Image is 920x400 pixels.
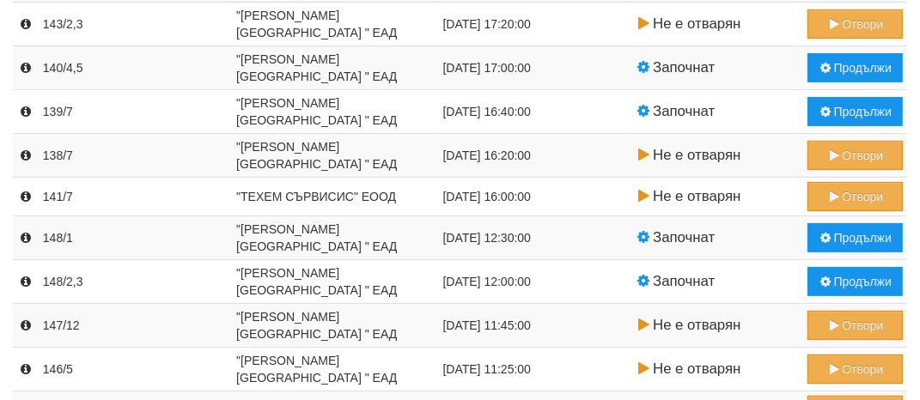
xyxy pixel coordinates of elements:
[631,348,803,391] td: Не е отварян
[232,304,438,348] td: "[PERSON_NAME] [GEOGRAPHIC_DATA] " ЕАД
[439,348,631,391] td: [DATE] 11:25:00
[39,216,232,260] td: 148/1
[439,46,631,90] td: [DATE] 17:00:00
[232,260,438,304] td: "[PERSON_NAME] [GEOGRAPHIC_DATA] " ЕАД
[807,355,903,384] button: Отвори
[439,3,631,46] td: [DATE] 17:20:00
[439,260,631,304] td: [DATE] 12:00:00
[232,178,438,216] td: "ТЕХЕМ СЪРВИСИС" ЕООД
[439,304,631,348] td: [DATE] 11:45:00
[39,260,232,304] td: 148/2,3
[232,90,438,134] td: "[PERSON_NAME] [GEOGRAPHIC_DATA] " ЕАД
[232,348,438,391] td: "[PERSON_NAME] [GEOGRAPHIC_DATA] " ЕАД
[807,182,903,211] button: Отвори
[39,46,232,90] td: 140/4,5
[39,348,232,391] td: 146/5
[631,304,803,348] td: Не е отварян
[439,216,631,260] td: [DATE] 12:30:00
[439,90,631,134] td: [DATE] 16:40:00
[807,97,903,126] button: Продължи
[631,260,803,304] td: Започнат
[439,178,631,216] td: [DATE] 16:00:00
[807,141,903,170] button: Отвори
[39,304,232,348] td: 147/12
[439,134,631,178] td: [DATE] 16:20:00
[631,46,803,90] td: Започнат
[232,216,438,260] td: "[PERSON_NAME] [GEOGRAPHIC_DATA] " ЕАД
[631,178,803,216] td: Не е отварян
[807,9,903,39] button: Отвори
[631,90,803,134] td: Започнат
[232,3,438,46] td: "[PERSON_NAME] [GEOGRAPHIC_DATA] " ЕАД
[631,134,803,178] td: Не е отварян
[631,216,803,260] td: Започнат
[807,53,903,82] button: Продължи
[807,223,903,252] button: Продължи
[39,90,232,134] td: 139/7
[39,3,232,46] td: 143/2,3
[39,178,232,216] td: 141/7
[232,46,438,90] td: "[PERSON_NAME] [GEOGRAPHIC_DATA] " ЕАД
[232,134,438,178] td: "[PERSON_NAME] [GEOGRAPHIC_DATA] " ЕАД
[807,311,903,340] button: Отвори
[807,267,903,296] button: Продължи
[631,3,803,46] td: Не е отварян
[39,134,232,178] td: 138/7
